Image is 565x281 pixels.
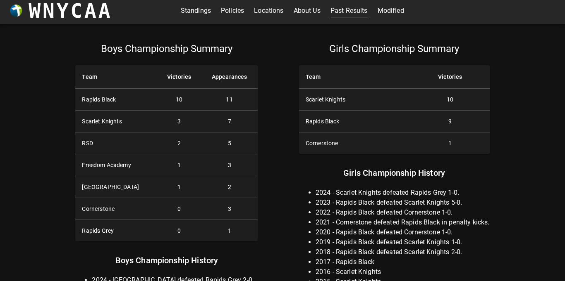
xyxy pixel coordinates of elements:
p: Boys Championship Summary [75,42,258,55]
p: Girls Championship Summary [299,42,490,55]
a: Policies [221,4,244,17]
th: Appearances [201,65,258,89]
img: wnycaaBall.png [10,5,22,17]
td: 1 [201,220,258,242]
li: 2020 - Rapids Black defeated Cornerstone 1-0. [316,227,490,237]
td: 0 [157,198,201,220]
li: 2018 - Rapids Black defeated Scarlet Knights 2-0. [316,247,490,257]
th: Team [75,65,157,89]
th: Scarlet Knights [299,89,411,111]
td: 7 [201,111,258,132]
p: Girls Championship History [299,166,490,179]
th: Cornerstone [299,132,411,154]
li: 2016 - Scarlet Knights [316,267,490,277]
th: Freedom Academy [75,154,157,176]
li: 2022 - Rapids Black defeated Cornerstone 1-0. [316,208,490,217]
th: RSD [75,132,157,154]
th: Victories [157,65,201,89]
th: Cornerstone [75,198,157,220]
td: 3 [201,154,258,176]
th: Team [299,65,411,89]
li: 2023 - Rapids Black defeated Scarlet Knights 5-0. [316,198,490,208]
td: 10 [157,89,201,111]
th: Rapids Black [75,89,157,111]
p: Boys Championship History [75,254,258,267]
td: 3 [157,111,201,132]
th: Rapids Grey [75,220,157,242]
td: 9 [411,111,489,132]
th: Victories [411,65,489,89]
a: About Us [294,4,321,17]
li: 2024 - Scarlet Knights defeated Rapids Grey 1-0. [316,188,490,198]
th: Rapids Black [299,111,411,132]
td: 1 [157,176,201,198]
td: 2 [201,176,258,198]
a: Standings [181,4,211,17]
td: 5 [201,132,258,154]
li: 2017 - Rapids Black [316,257,490,267]
td: 2 [157,132,201,154]
td: 3 [201,198,258,220]
td: 1 [157,154,201,176]
td: 10 [411,89,489,111]
li: 2019 - Rapids Black defeated Scarlet Knights 1-0. [316,237,490,247]
td: 11 [201,89,258,111]
li: 2021 - Cornerstone defeated Rapids Black in penalty kicks. [316,217,490,227]
th: [GEOGRAPHIC_DATA] [75,176,157,198]
a: Past Results [330,4,368,17]
a: Locations [254,4,283,17]
td: 1 [411,132,489,154]
td: 0 [157,220,201,242]
a: Modified [378,4,404,17]
th: Scarlet Knights [75,111,157,132]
